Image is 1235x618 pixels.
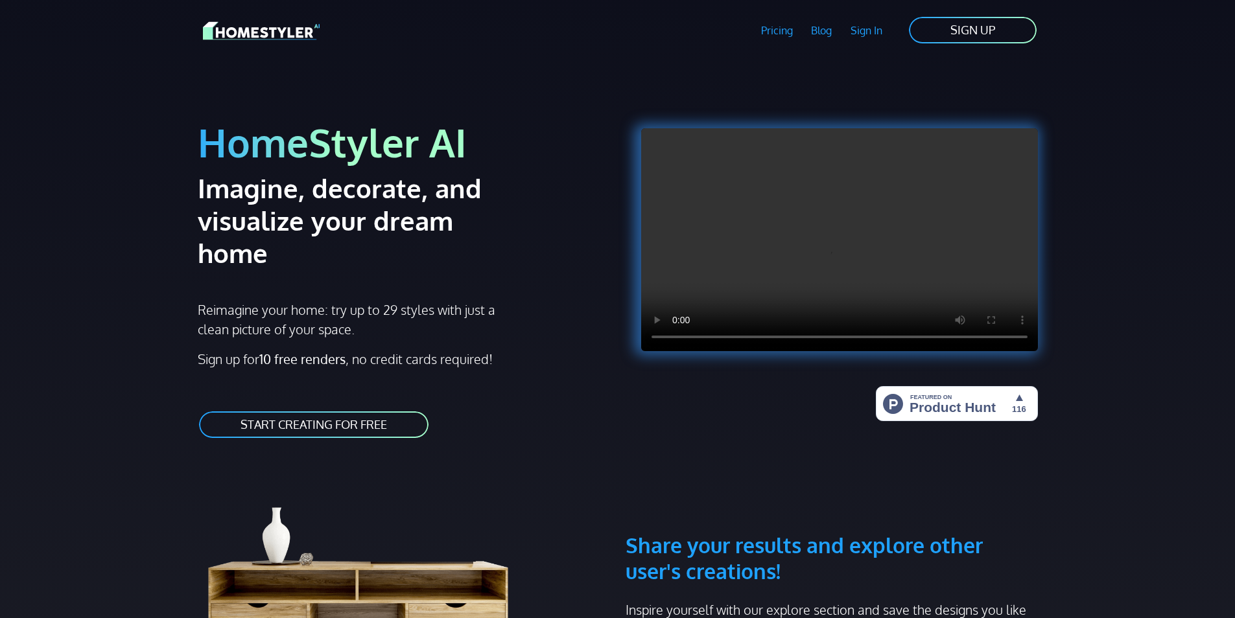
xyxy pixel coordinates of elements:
[198,300,507,339] p: Reimagine your home: try up to 29 styles with just a clean picture of your space.
[198,118,610,166] h1: HomeStyler AI
[908,16,1038,45] a: SIGN UP
[802,16,841,45] a: Blog
[259,350,346,367] strong: 10 free renders
[841,16,892,45] a: Sign In
[198,172,528,269] h2: Imagine, decorate, and visualize your dream home
[626,470,1038,584] h3: Share your results and explore other user's creations!
[198,349,610,369] p: Sign up for , no credit cards required!
[198,410,430,439] a: START CREATING FOR FREE
[751,16,802,45] a: Pricing
[203,19,320,42] img: HomeStyler AI logo
[876,386,1038,421] img: HomeStyler AI - Interior Design Made Easy: One Click to Your Dream Home | Product Hunt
